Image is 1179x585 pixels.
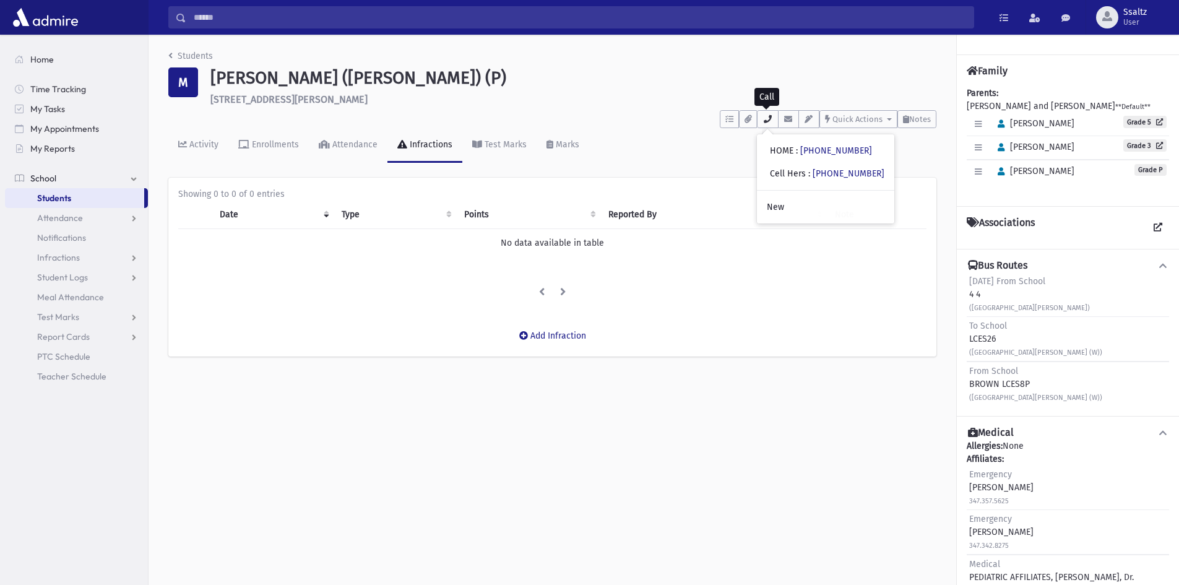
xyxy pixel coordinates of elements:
span: From School [969,366,1018,376]
span: Home [30,54,54,65]
span: [PERSON_NAME] [992,118,1074,129]
span: School [30,173,56,184]
span: Notes [909,115,931,124]
span: Meal Attendance [37,292,104,303]
a: Time Tracking [5,79,148,99]
div: [PERSON_NAME] [969,513,1034,552]
h4: Bus Routes [968,259,1027,272]
a: Enrollments [228,128,309,163]
div: LCES26 [969,319,1102,358]
div: Showing 0 to 0 of 0 entries [178,188,926,201]
a: My Appointments [5,119,148,139]
a: New [757,196,894,219]
a: Report Cards [5,327,148,347]
h4: Associations [967,217,1035,239]
a: Home [5,50,148,69]
b: Parents: [967,88,998,98]
button: Medical [967,427,1169,440]
div: Marks [553,139,579,150]
b: Allergies: [967,441,1003,451]
div: Activity [187,139,218,150]
a: Attendance [5,208,148,228]
div: Test Marks [482,139,527,150]
small: 347.342.8275 [969,542,1009,550]
a: Marks [537,128,589,163]
span: Medical [969,559,1000,570]
td: No data available in table [178,228,926,257]
div: PEDIATRIC AFFILIATES, [PERSON_NAME], Dr. [969,558,1134,584]
input: Search [186,6,974,28]
a: Notifications [5,228,148,248]
h4: Family [967,65,1008,77]
a: [PHONE_NUMBER] [800,145,872,156]
a: Grade 3 [1123,139,1167,152]
div: Enrollments [249,139,299,150]
a: View all Associations [1147,217,1169,239]
small: ([GEOGRAPHIC_DATA][PERSON_NAME]) [969,304,1090,312]
a: Meal Attendance [5,287,148,307]
span: My Tasks [30,103,65,115]
span: [DATE] From School [969,276,1045,287]
button: Quick Actions [819,110,897,128]
span: To School [969,321,1007,331]
span: Students [37,193,71,204]
div: Attendance [330,139,378,150]
a: Grade 5 [1123,116,1167,128]
div: [PERSON_NAME] [969,468,1034,507]
span: Notifications [37,232,86,243]
span: Emergency [969,514,1012,524]
span: [PERSON_NAME] [992,142,1074,152]
h1: [PERSON_NAME] ([PERSON_NAME]) (P) [210,67,936,89]
a: My Tasks [5,99,148,119]
a: Infractions [5,248,148,267]
span: Attendance [37,212,83,223]
th: Points: activate to sort column ascending [457,201,601,229]
img: AdmirePro [10,5,81,30]
button: Notes [897,110,936,128]
a: [PHONE_NUMBER] [813,168,884,179]
span: Quick Actions [832,115,883,124]
button: Add Infraction [511,324,594,347]
a: Test Marks [5,307,148,327]
small: ([GEOGRAPHIC_DATA][PERSON_NAME] (W)) [969,394,1102,402]
small: ([GEOGRAPHIC_DATA][PERSON_NAME] (W)) [969,349,1102,357]
a: Activity [168,128,228,163]
a: My Reports [5,139,148,158]
span: My Reports [30,143,75,154]
span: Infractions [37,252,80,263]
th: Date: activate to sort column ascending [212,201,334,229]
span: : [808,168,810,179]
a: Teacher Schedule [5,366,148,386]
a: PTC Schedule [5,347,148,366]
nav: breadcrumb [168,50,213,67]
span: Time Tracking [30,84,86,95]
span: Ssaltz [1123,7,1147,17]
span: PTC Schedule [37,351,90,362]
span: Grade P [1134,164,1167,176]
small: 347.357.5625 [969,497,1009,505]
div: [PERSON_NAME] and [PERSON_NAME] [967,87,1169,196]
div: Cell Hers [770,167,884,180]
h6: [STREET_ADDRESS][PERSON_NAME] [210,93,936,105]
div: M [168,67,198,97]
span: : [796,145,798,156]
div: 4 4 [969,275,1090,314]
div: HOME [770,144,872,157]
div: Infractions [407,139,452,150]
span: Report Cards [37,331,90,342]
span: Teacher Schedule [37,371,106,382]
span: Emergency [969,469,1012,480]
span: Test Marks [37,311,79,323]
span: Student Logs [37,272,88,283]
div: BROWN LCES8P [969,365,1102,404]
span: [PERSON_NAME] [992,166,1074,176]
b: Affiliates: [967,454,1004,464]
span: User [1123,17,1147,27]
a: Students [5,188,144,208]
a: Attendance [309,128,387,163]
h4: Medical [968,427,1014,440]
a: Test Marks [462,128,537,163]
th: Reported By: activate to sort column ascending [601,201,827,229]
a: Infractions [387,128,462,163]
div: Call [754,88,779,106]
